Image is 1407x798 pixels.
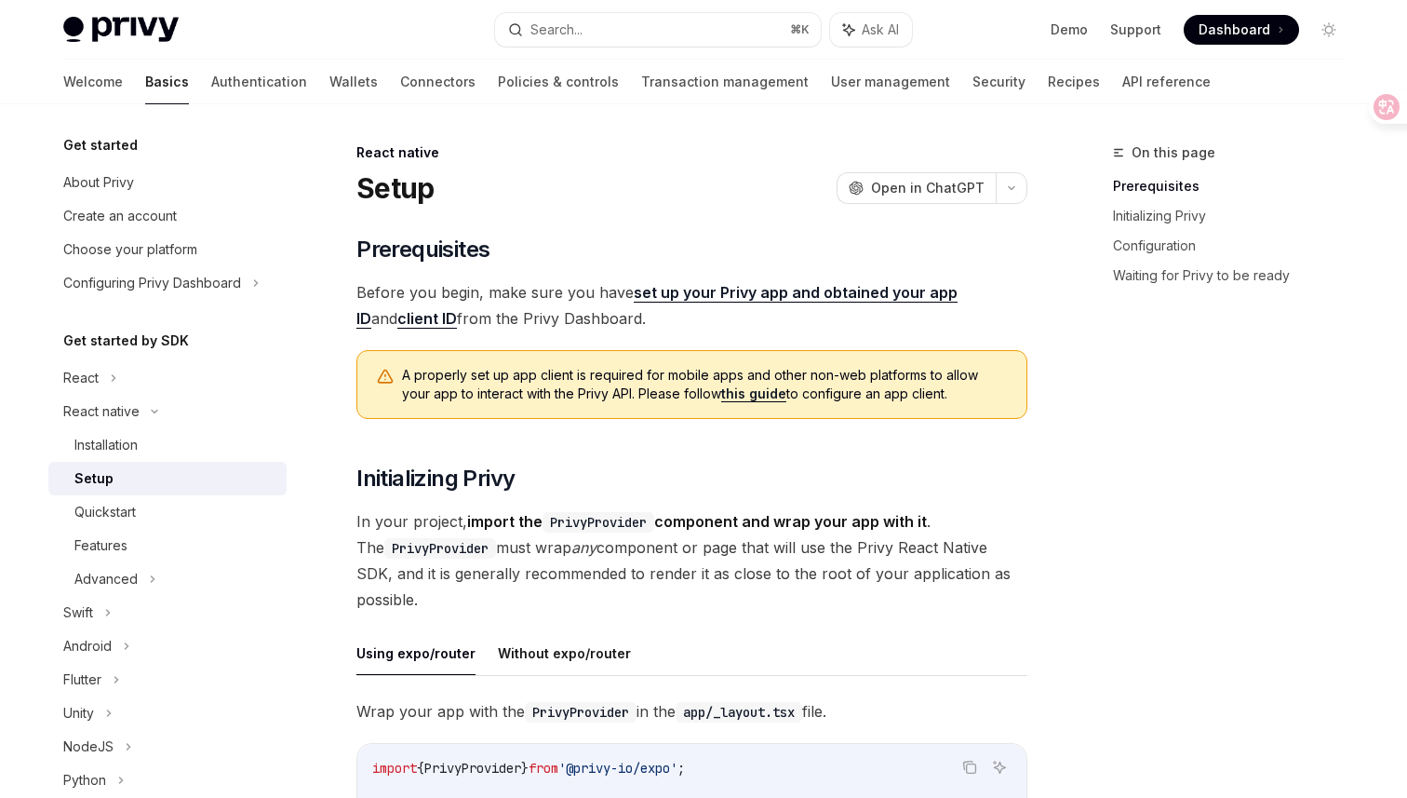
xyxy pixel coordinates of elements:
[530,19,583,41] div: Search...
[402,366,1008,403] span: A properly set up app client is required for mobile apps and other non-web platforms to allow you...
[48,529,287,562] a: Features
[676,702,802,723] code: app/_layout.tsx
[74,467,114,490] div: Setup
[63,367,99,389] div: React
[1314,15,1344,45] button: Toggle dark mode
[356,283,958,329] a: set up your Privy app and obtained your app ID
[1113,231,1359,261] a: Configuration
[63,736,114,758] div: NodeJS
[329,60,378,104] a: Wallets
[1122,60,1211,104] a: API reference
[1184,15,1299,45] a: Dashboard
[356,235,489,264] span: Prerequisites
[830,13,912,47] button: Ask AI
[63,134,138,156] h5: Get started
[48,199,287,233] a: Create an account
[356,631,476,675] button: Using expo/router
[356,464,515,494] span: Initializing Privy
[48,233,287,266] a: Choose your platform
[63,769,106,791] div: Python
[525,702,636,723] code: PrivyProvider
[74,534,127,557] div: Features
[721,385,786,402] a: this guide
[48,428,287,462] a: Installation
[63,669,101,691] div: Flutter
[211,60,307,104] a: Authentication
[1113,261,1359,291] a: Waiting for Privy to be ready
[521,760,529,777] span: }
[571,538,596,557] em: any
[1048,60,1100,104] a: Recipes
[48,495,287,529] a: Quickstart
[972,60,1025,104] a: Security
[74,501,136,523] div: Quickstart
[467,512,927,531] strong: import the component and wrap your app with it
[356,171,434,205] h1: Setup
[145,60,189,104] a: Basics
[372,760,417,777] span: import
[63,330,189,352] h5: Get started by SDK
[63,702,94,724] div: Unity
[1110,20,1161,39] a: Support
[356,279,1027,331] span: Before you begin, make sure you have and from the Privy Dashboard.
[641,60,809,104] a: Transaction management
[958,755,982,779] button: Copy the contents from the code block
[356,508,1027,613] span: In your project, . The must wrap component or page that will use the Privy React Native SDK, and ...
[63,400,140,423] div: React native
[74,568,138,590] div: Advanced
[543,512,654,533] code: PrivyProvider
[417,760,424,777] span: {
[529,760,558,777] span: from
[498,631,631,675] button: Without expo/router
[1113,201,1359,231] a: Initializing Privy
[677,760,685,777] span: ;
[397,309,457,329] a: client ID
[871,179,985,197] span: Open in ChatGPT
[356,698,1027,724] span: Wrap your app with the in the file.
[837,172,996,204] button: Open in ChatGPT
[1199,20,1270,39] span: Dashboard
[48,462,287,495] a: Setup
[1132,142,1215,164] span: On this page
[63,205,177,227] div: Create an account
[63,171,134,194] div: About Privy
[495,13,821,47] button: Search...⌘K
[831,60,950,104] a: User management
[356,143,1027,162] div: React native
[74,434,138,456] div: Installation
[1113,171,1359,201] a: Prerequisites
[424,760,521,777] span: PrivyProvider
[63,238,197,261] div: Choose your platform
[63,17,179,43] img: light logo
[63,272,241,294] div: Configuring Privy Dashboard
[1051,20,1088,39] a: Demo
[63,635,112,657] div: Android
[48,166,287,199] a: About Privy
[400,60,476,104] a: Connectors
[987,755,1012,779] button: Ask AI
[790,22,810,37] span: ⌘ K
[498,60,619,104] a: Policies & controls
[862,20,899,39] span: Ask AI
[384,538,496,559] code: PrivyProvider
[376,368,395,386] svg: Warning
[63,60,123,104] a: Welcome
[558,760,677,777] span: '@privy-io/expo'
[63,602,93,624] div: Swift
